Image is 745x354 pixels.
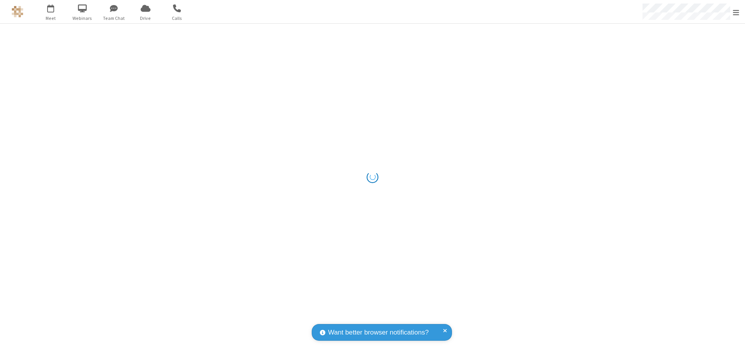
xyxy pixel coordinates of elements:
[328,328,429,338] span: Want better browser notifications?
[68,15,97,22] span: Webinars
[12,6,23,18] img: QA Selenium DO NOT DELETE OR CHANGE
[99,15,129,22] span: Team Chat
[131,15,160,22] span: Drive
[36,15,65,22] span: Meet
[162,15,192,22] span: Calls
